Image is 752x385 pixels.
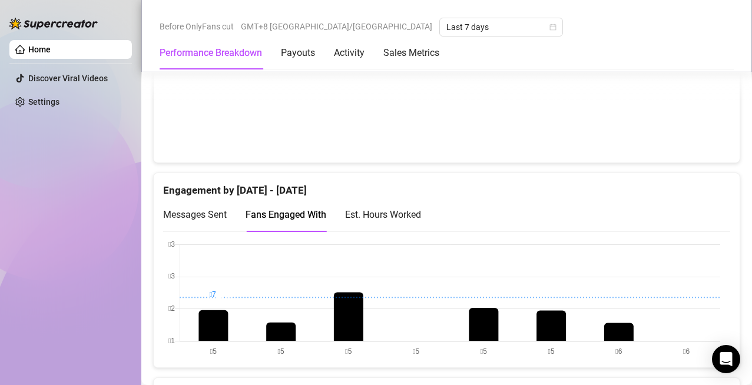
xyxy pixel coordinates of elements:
div: Open Intercom Messenger [712,345,740,373]
div: Activity [334,46,365,60]
a: Settings [28,97,59,107]
span: Fans Engaged With [246,209,326,220]
div: Est. Hours Worked [345,207,421,222]
span: GMT+8 [GEOGRAPHIC_DATA]/[GEOGRAPHIC_DATA] [241,18,432,35]
div: Payouts [281,46,315,60]
div: Engagement by [DATE] - [DATE] [163,173,730,198]
span: Last 7 days [446,18,556,36]
span: Messages Sent [163,209,227,220]
div: Sales Metrics [383,46,439,60]
span: calendar [549,24,556,31]
a: Home [28,45,51,54]
span: Before OnlyFans cut [160,18,234,35]
div: Performance Breakdown [160,46,262,60]
a: Discover Viral Videos [28,74,108,83]
img: logo-BBDzfeDw.svg [9,18,98,29]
